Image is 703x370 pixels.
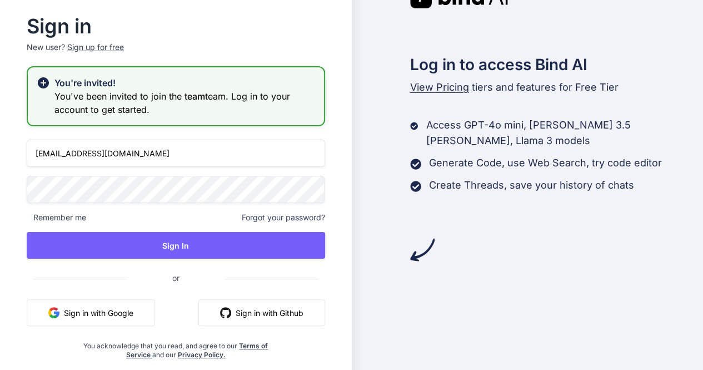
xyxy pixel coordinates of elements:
[67,42,124,53] div: Sign up for free
[27,299,155,326] button: Sign in with Google
[429,177,634,193] p: Create Threads, save your history of chats
[220,307,231,318] img: github
[242,212,325,223] span: Forgot your password?
[410,81,469,93] span: View Pricing
[128,264,224,292] span: or
[27,140,325,167] input: Login or Email
[27,212,86,223] span: Remember me
[54,90,315,116] h3: You've been invited to join the team. Log in to your account to get started.
[185,91,205,102] span: team
[27,232,325,259] button: Sign In
[27,42,325,66] p: New user?
[410,238,435,262] img: arrow
[178,351,226,359] a: Privacy Policy.
[54,76,315,90] h2: You're invited!
[48,307,59,318] img: google
[426,117,703,149] p: Access GPT-4o mini, [PERSON_NAME] 3.5 [PERSON_NAME], Llama 3 models
[27,17,325,35] h2: Sign in
[76,335,275,359] div: You acknowledge that you read, and agree to our and our
[126,342,268,359] a: Terms of Service
[429,155,662,171] p: Generate Code, use Web Search, try code editor
[198,299,325,326] button: Sign in with Github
